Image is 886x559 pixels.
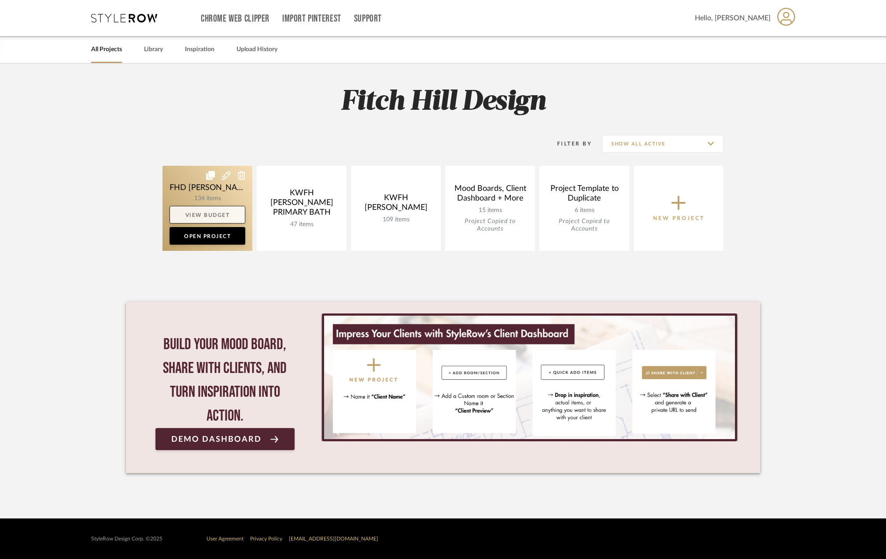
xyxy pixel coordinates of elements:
[170,227,245,245] a: Open Project
[289,536,378,541] a: [EMAIL_ADDRESS][DOMAIN_NAME]
[546,139,592,148] div: Filter By
[91,44,122,56] a: All Projects
[144,44,163,56] a: Library
[250,536,282,541] a: Privacy Policy
[546,184,622,207] div: Project Template to Duplicate
[91,536,162,542] div: StyleRow Design Corp. ©2025
[171,435,262,443] span: Demo Dashboard
[546,218,622,233] div: Project Copied to Accounts
[264,221,340,228] div: 47 items
[452,218,528,233] div: Project Copied to Accounts
[201,15,269,22] a: Chrome Web Clipper
[207,536,244,541] a: User Agreement
[546,207,622,214] div: 6 items
[452,184,528,207] div: Mood Boards, Client Dashboard + More
[126,86,760,119] h2: Fitch Hill Design
[264,188,340,221] div: KWFH [PERSON_NAME] PRIMARY BATH
[321,313,738,441] div: 0
[324,316,735,439] img: StyleRow_Client_Dashboard_Banner__1_.png
[695,13,771,23] span: Hello, [PERSON_NAME]
[634,166,724,251] button: New Project
[452,207,528,214] div: 15 items
[282,15,341,22] a: Import Pinterest
[155,428,295,450] a: Demo Dashboard
[155,333,295,428] div: Build your mood board, share with clients, and turn inspiration into action.
[185,44,214,56] a: Inspiration
[358,216,434,224] div: 109 items
[653,214,705,223] p: New Project
[358,193,434,216] div: KWFH [PERSON_NAME]
[170,206,245,224] a: View Budget
[354,15,382,22] a: Support
[236,44,277,56] a: Upload History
